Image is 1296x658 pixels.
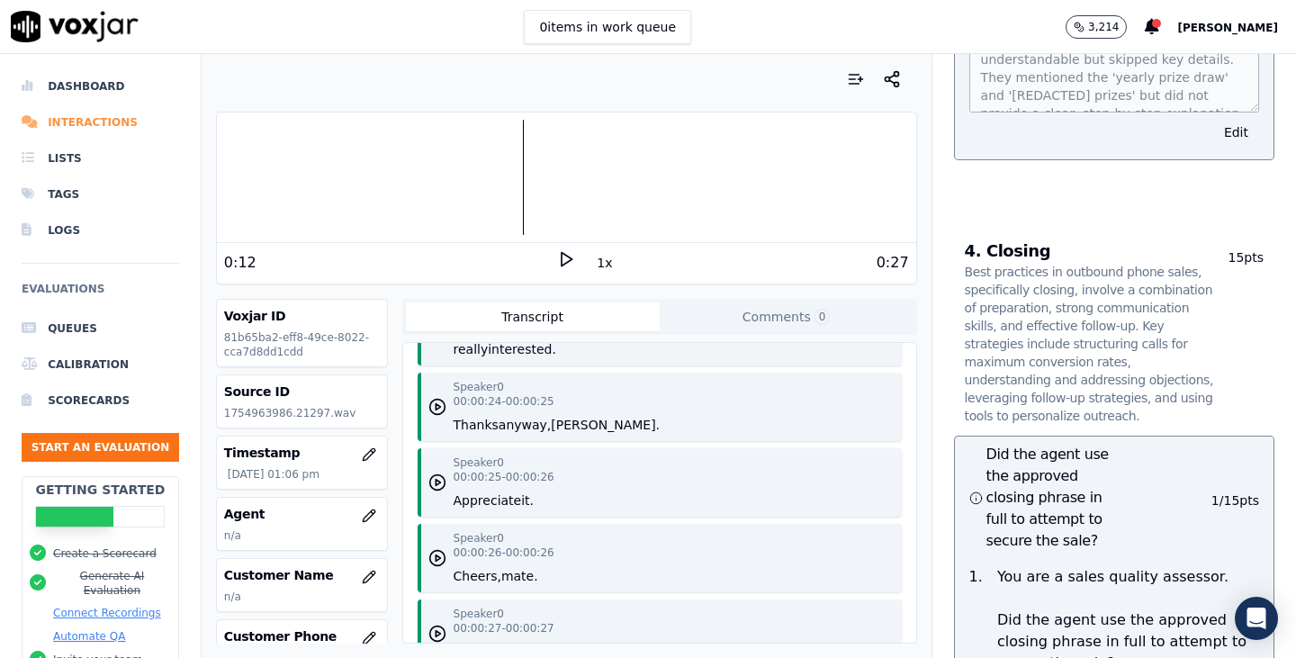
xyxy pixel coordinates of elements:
button: Generate AI Evaluation [53,569,171,598]
p: Speaker 0 [454,455,504,470]
button: Thanks [454,416,499,434]
h3: Customer Name [224,566,380,584]
p: Speaker 0 [454,531,504,545]
a: Calibration [22,347,179,383]
h3: Voxjar ID [224,307,380,325]
button: [PERSON_NAME]. [551,416,660,434]
button: Connect Recordings [53,606,161,620]
a: Tags [22,176,179,212]
p: 3,214 [1088,20,1119,34]
a: Logs [22,212,179,248]
p: Best practices in outbound phone sales, specifically closing, involve a combination of preparatio... [965,263,1214,425]
a: Dashboard [22,68,179,104]
button: it. [521,491,534,509]
p: 00:00:26 - 00:00:26 [454,545,554,560]
p: Speaker 0 [454,380,504,394]
h3: Agent [224,505,380,523]
a: Interactions [22,104,179,140]
button: Cheers, [454,567,501,585]
button: Automate QA [53,629,125,644]
a: Lists [22,140,179,176]
button: Comments [660,302,913,331]
p: 00:00:24 - 00:00:25 [454,394,554,409]
img: voxjar logo [11,11,139,42]
p: n/a [224,528,380,543]
a: Scorecards [22,383,179,419]
a: Queues [22,311,179,347]
button: [PERSON_NAME] [1177,16,1296,38]
button: Transcript [406,302,660,331]
button: anyway, [499,416,552,434]
button: mate. [501,567,538,585]
p: 1754963986.21297.wav [224,406,380,420]
p: 81b65ba2-eff8-49ce-8022-cca7d8dd1cdd [224,330,380,359]
button: Create a Scorecard [53,546,157,561]
button: really [454,340,489,358]
button: 3,214 [1066,15,1127,39]
span: 0 [814,309,831,325]
p: Speaker 0 [454,607,504,621]
p: n/a [224,590,380,604]
button: Edit [1213,120,1259,145]
h3: Source ID [224,383,380,401]
p: 00:00:25 - 00:00:26 [454,470,554,484]
div: Open Intercom Messenger [1235,597,1278,640]
button: interested. [488,340,556,358]
h3: 4. Closing [965,243,1214,425]
h2: Getting Started [35,481,165,499]
button: Start an Evaluation [22,433,179,462]
p: [DATE] 01:06 pm [228,467,380,482]
button: 0items in work queue [524,10,691,44]
div: 0:27 [877,252,909,274]
button: 1x [593,250,616,275]
p: 1 / 15 pts [1211,491,1259,509]
button: Appreciate [454,491,522,509]
p: 00:00:27 - 00:00:27 [454,621,554,635]
div: 0:12 [224,252,256,274]
p: 15 pts [1214,248,1264,425]
h3: Did the agent use the approved closing phrase in full to attempt to secure the sale? [969,444,1114,552]
span: [PERSON_NAME] [1177,22,1278,34]
h3: Customer Phone [224,627,380,645]
button: 3,214 [1066,15,1145,39]
h3: Timestamp [224,444,380,462]
h6: Evaluations [22,278,179,311]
